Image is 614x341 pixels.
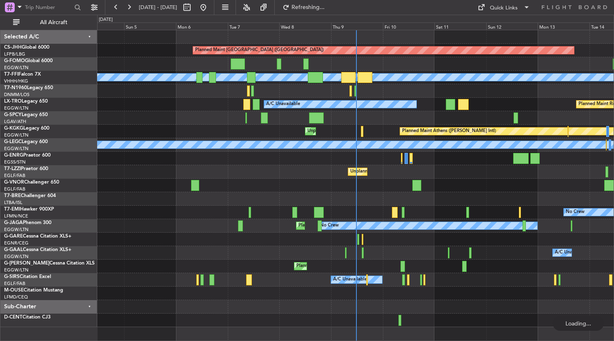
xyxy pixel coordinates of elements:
div: No Crew [320,220,339,232]
a: T7-BREChallenger 604 [4,193,56,198]
span: Refreshing... [291,4,325,10]
div: Unplanned Maint [GEOGRAPHIC_DATA] ([GEOGRAPHIC_DATA]) [350,166,485,178]
span: G-LEGC [4,139,22,144]
a: LFMN/NCE [4,213,28,219]
a: EGLF/FAB [4,173,25,179]
div: Sun 5 [124,22,176,30]
div: Unplanned Maint [GEOGRAPHIC_DATA] (Ataturk) [307,125,410,137]
span: T7-EMI [4,207,20,212]
a: T7-N1960Legacy 650 [4,85,53,90]
a: EGGW/LTN [4,105,29,111]
div: Planned Maint Athens ([PERSON_NAME] Intl) [402,125,496,137]
a: G-KGKGLegacy 600 [4,126,49,131]
div: Loading... [553,316,604,331]
a: T7-FFIFalcon 7X [4,72,41,77]
button: All Aircraft [9,16,89,29]
div: Wed 8 [279,22,331,30]
div: A/C Unavailable [555,247,589,259]
a: G-ENRGPraetor 600 [4,153,51,158]
a: G-SPCYLegacy 650 [4,112,48,117]
div: A/C Unavailable [333,274,367,286]
span: G-JAGA [4,220,23,225]
a: LX-TROLegacy 650 [4,99,48,104]
a: DNMM/LOS [4,92,29,98]
div: Sat 4 [73,22,125,30]
a: EGGW/LTN [4,227,29,233]
a: EGSS/STN [4,159,26,165]
a: LTBA/ISL [4,200,22,206]
a: VHHH/HKG [4,78,28,84]
div: Planned Maint [GEOGRAPHIC_DATA] ([GEOGRAPHIC_DATA]) [296,260,425,272]
div: No Crew [566,206,585,218]
div: Planned Maint [GEOGRAPHIC_DATA] ([GEOGRAPHIC_DATA]) [195,44,324,56]
span: T7-FFI [4,72,18,77]
a: G-FOMOGlobal 6000 [4,58,53,63]
a: EGGW/LTN [4,146,29,152]
a: EGNR/CEG [4,240,29,246]
span: D-CENT [4,315,22,320]
a: EGGW/LTN [4,65,29,71]
span: G-SIRS [4,274,20,279]
span: G-[PERSON_NAME] [4,261,49,266]
div: Planned Maint [GEOGRAPHIC_DATA] ([GEOGRAPHIC_DATA]) [298,220,427,232]
div: Tue 7 [228,22,280,30]
a: G-[PERSON_NAME]Cessna Citation XLS [4,261,95,266]
a: G-LEGCLegacy 600 [4,139,48,144]
span: G-ENRG [4,153,23,158]
a: T7-EMIHawker 900XP [4,207,54,212]
span: CS-JHH [4,45,22,50]
a: G-GAALCessna Citation XLS+ [4,247,71,252]
div: Quick Links [490,4,518,12]
div: Mon 13 [538,22,590,30]
span: [DATE] - [DATE] [139,4,177,11]
input: Trip Number [25,1,72,13]
a: LGAV/ATH [4,119,26,125]
a: EGLF/FAB [4,186,25,192]
span: M-OUSE [4,288,24,293]
span: All Aircraft [21,20,86,25]
a: G-JAGAPhenom 300 [4,220,51,225]
div: A/C Unavailable [266,98,300,110]
span: G-GAAL [4,247,23,252]
button: Refreshing... [279,1,328,14]
div: Sun 12 [486,22,538,30]
span: T7-BRE [4,193,21,198]
div: Fri 10 [383,22,435,30]
a: EGLF/FAB [4,280,25,287]
div: [DATE] [99,16,113,23]
span: G-VNOR [4,180,24,185]
button: Quick Links [474,1,534,14]
span: LX-TRO [4,99,22,104]
a: G-SIRSCitation Excel [4,274,51,279]
div: Mon 6 [176,22,228,30]
span: G-SPCY [4,112,22,117]
a: D-CENTCitation CJ3 [4,315,51,320]
a: G-GARECessna Citation XLS+ [4,234,71,239]
a: LFPB/LBG [4,51,25,57]
span: G-GARE [4,234,23,239]
a: G-VNORChallenger 650 [4,180,59,185]
span: T7-LZZI [4,166,21,171]
span: G-KGKG [4,126,23,131]
a: EGGW/LTN [4,132,29,138]
a: EGGW/LTN [4,267,29,273]
a: M-OUSECitation Mustang [4,288,63,293]
a: T7-LZZIPraetor 600 [4,166,48,171]
span: G-FOMO [4,58,25,63]
div: Thu 9 [331,22,383,30]
a: LFMD/CEQ [4,294,28,300]
div: Sat 11 [434,22,486,30]
span: T7-N1960 [4,85,27,90]
a: CS-JHHGlobal 6000 [4,45,49,50]
a: EGGW/LTN [4,254,29,260]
